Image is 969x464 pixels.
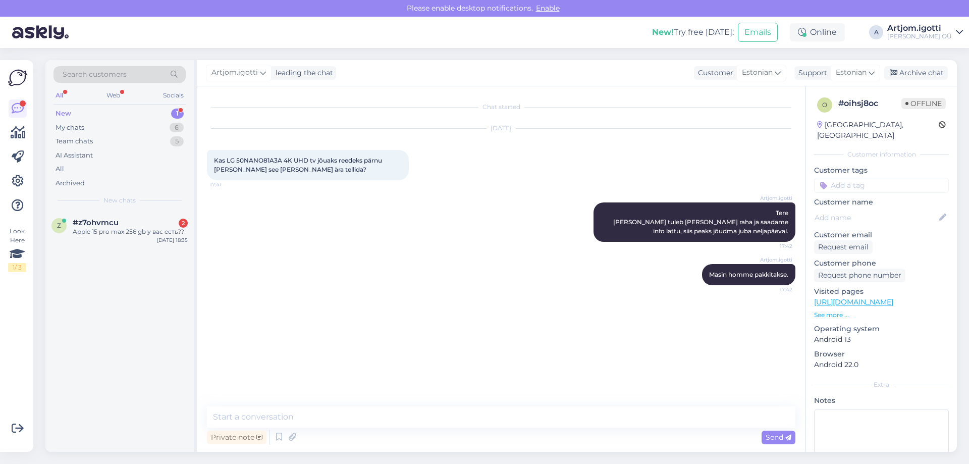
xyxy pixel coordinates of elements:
[56,178,85,188] div: Archived
[211,67,258,78] span: Artjom.igotti
[817,120,939,141] div: [GEOGRAPHIC_DATA], [GEOGRAPHIC_DATA]
[73,227,188,236] div: Apple 15 pro max 256 gb у вас есть??
[887,24,952,32] div: Artjom.igotti
[766,433,791,442] span: Send
[652,26,734,38] div: Try free [DATE]:
[104,89,122,102] div: Web
[207,124,795,133] div: [DATE]
[56,164,64,174] div: All
[207,431,266,444] div: Private note
[884,66,948,80] div: Archive chat
[887,24,963,40] a: Artjom.igotti[PERSON_NAME] OÜ
[56,150,93,161] div: AI Assistant
[738,23,778,42] button: Emails
[56,109,71,119] div: New
[838,97,901,110] div: # oihsj8oc
[742,67,773,78] span: Estonian
[814,258,949,269] p: Customer phone
[755,242,792,250] span: 17:42
[179,219,188,228] div: 2
[56,123,84,133] div: My chats
[869,25,883,39] div: A
[171,109,184,119] div: 1
[652,27,674,37] b: New!
[887,32,952,40] div: [PERSON_NAME] OÜ
[814,297,893,306] a: [URL][DOMAIN_NAME]
[794,68,827,78] div: Support
[814,230,949,240] p: Customer email
[8,227,26,272] div: Look Here
[755,256,792,264] span: Artjom.igotti
[814,380,949,389] div: Extra
[814,334,949,345] p: Android 13
[814,269,905,282] div: Request phone number
[56,136,93,146] div: Team chats
[8,263,26,272] div: 1 / 3
[814,240,873,254] div: Request email
[790,23,845,41] div: Online
[63,69,127,80] span: Search customers
[814,178,949,193] input: Add a tag
[53,89,65,102] div: All
[8,68,27,87] img: Askly Logo
[755,286,792,293] span: 17:42
[694,68,733,78] div: Customer
[815,212,937,223] input: Add name
[161,89,186,102] div: Socials
[814,395,949,406] p: Notes
[709,271,788,278] span: Masin homme pakkitakse.
[814,359,949,370] p: Android 22.0
[214,157,384,173] span: Kas LG 50NANO81A3A 4K UHD tv jõuaks reedeks pärnu [PERSON_NAME] see [PERSON_NAME] ära tellida?
[207,102,795,112] div: Chat started
[157,236,188,244] div: [DATE] 18:35
[814,349,949,359] p: Browser
[533,4,563,13] span: Enable
[272,68,333,78] div: leading the chat
[170,123,184,133] div: 6
[73,218,119,227] span: #z7ohvmcu
[814,324,949,334] p: Operating system
[836,67,867,78] span: Estonian
[170,136,184,146] div: 5
[814,197,949,208] p: Customer name
[57,222,61,229] span: z
[103,196,136,205] span: New chats
[814,165,949,176] p: Customer tags
[901,98,946,109] span: Offline
[822,101,827,109] span: o
[814,311,949,320] p: See more ...
[814,286,949,297] p: Visited pages
[814,150,949,159] div: Customer information
[755,194,792,202] span: Artjom.igotti
[210,181,248,188] span: 17:41
[613,209,790,235] span: Tere [PERSON_NAME] tuleb [PERSON_NAME] raha ja saadame info lattu, siis peaks jõudma juba neljapä...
